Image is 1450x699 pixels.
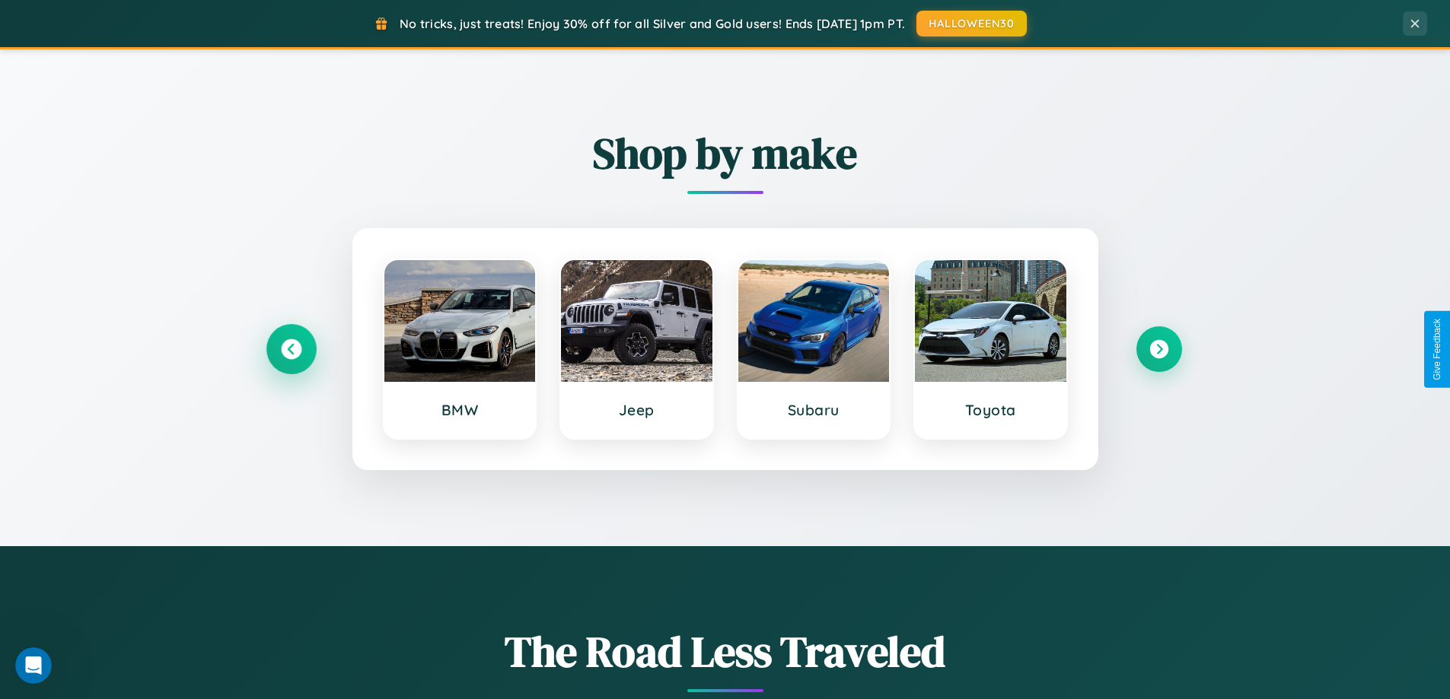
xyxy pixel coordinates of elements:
[269,622,1182,681] h1: The Road Less Traveled
[15,647,52,684] iframe: Intercom live chat
[400,401,521,419] h3: BMW
[1432,319,1442,380] div: Give Feedback
[576,401,697,419] h3: Jeep
[269,124,1182,183] h2: Shop by make
[400,16,905,31] span: No tricks, just treats! Enjoy 30% off for all Silver and Gold users! Ends [DATE] 1pm PT.
[754,401,875,419] h3: Subaru
[930,401,1051,419] h3: Toyota
[916,11,1027,37] button: HALLOWEEN30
